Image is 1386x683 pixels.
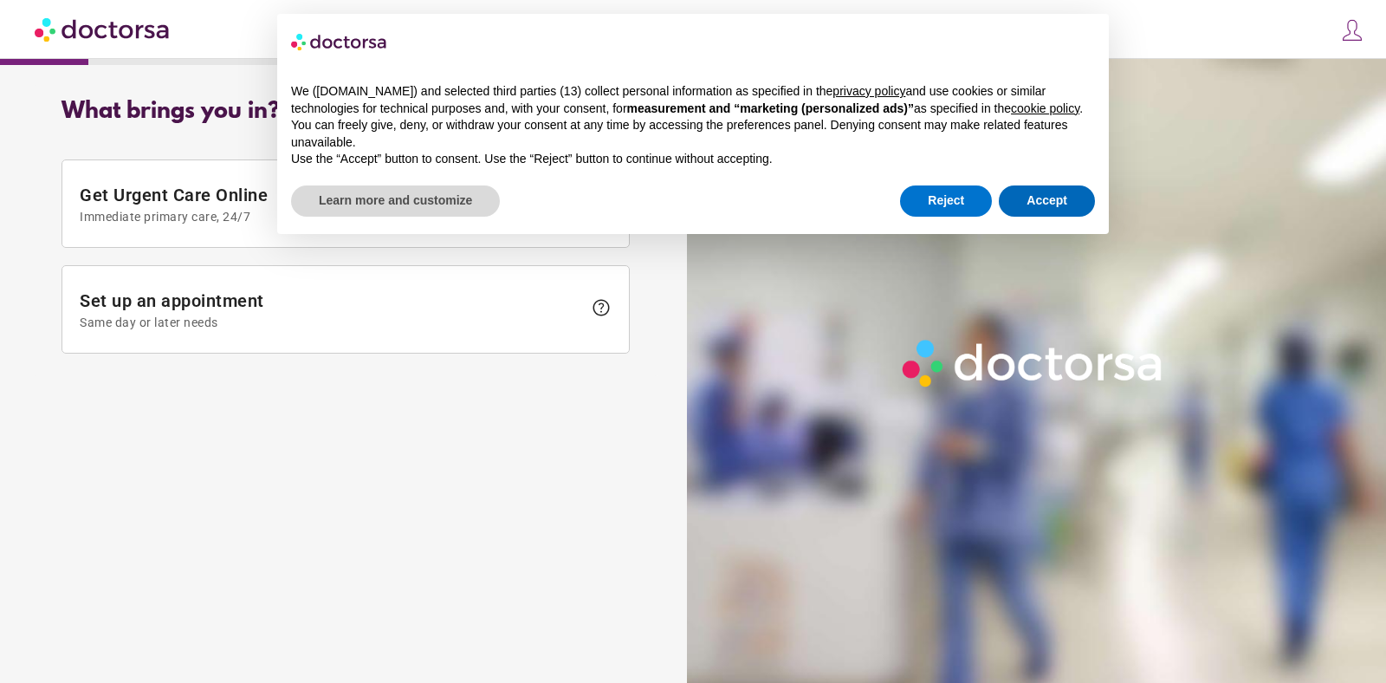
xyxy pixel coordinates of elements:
button: Reject [900,185,992,217]
span: Immediate primary care, 24/7 [80,210,582,224]
a: privacy policy [832,84,905,98]
p: We ([DOMAIN_NAME]) and selected third parties (13) collect personal information as specified in t... [291,83,1095,117]
a: cookie policy [1011,101,1079,115]
strong: measurement and “marketing (personalized ads)” [627,101,914,115]
span: Same day or later needs [80,315,582,329]
img: icons8-customer-100.png [1340,18,1364,42]
span: help [591,297,612,318]
img: Doctorsa.com [35,10,172,49]
button: Accept [999,185,1095,217]
img: logo [291,28,388,55]
img: Logo-Doctorsa-trans-White-partial-flat.png [895,332,1172,394]
span: Get Urgent Care Online [80,185,582,224]
span: Set up an appointment [80,290,582,329]
p: Use the “Accept” button to consent. Use the “Reject” button to continue without accepting. [291,151,1095,168]
button: Learn more and customize [291,185,500,217]
p: You can freely give, deny, or withdraw your consent at any time by accessing the preferences pane... [291,117,1095,151]
div: What brings you in? [62,99,630,125]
